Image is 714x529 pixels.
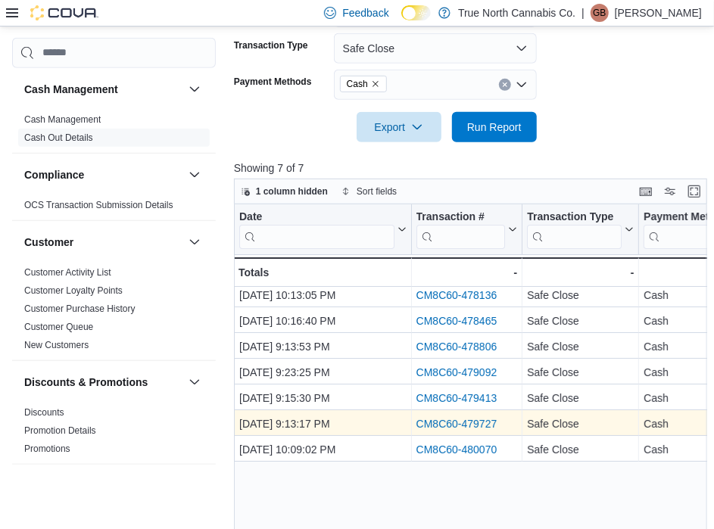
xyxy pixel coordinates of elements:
[24,82,182,97] button: Cash Management
[24,235,182,250] button: Customer
[527,415,634,433] div: Safe Close
[401,5,431,20] input: Dark Mode
[24,322,93,332] a: Customer Queue
[239,286,407,304] div: [DATE] 10:13:05 PM
[186,373,204,391] button: Discounts & Promotions
[239,210,394,249] div: Date
[24,303,136,315] span: Customer Purchase History
[12,403,216,464] div: Discounts & Promotions
[24,114,101,126] span: Cash Management
[24,132,93,143] a: Cash Out Details
[24,339,89,351] span: New Customers
[357,112,441,142] button: Export
[581,4,585,22] p: |
[527,286,634,304] div: Safe Close
[371,79,380,89] button: Remove Cash from selection in this group
[467,120,522,135] span: Run Report
[347,76,368,92] span: Cash
[12,196,216,220] div: Compliance
[615,4,702,22] p: [PERSON_NAME]
[527,312,634,330] div: Safe Close
[416,210,505,249] div: Transaction # URL
[24,375,182,390] button: Discounts & Promotions
[340,76,387,92] span: Cash
[24,235,73,250] h3: Customer
[186,80,204,98] button: Cash Management
[24,285,123,296] a: Customer Loyalty Points
[235,182,334,201] button: 1 column hidden
[366,112,432,142] span: Export
[24,132,93,144] span: Cash Out Details
[416,341,497,353] a: CM8C60-478806
[239,440,407,459] div: [DATE] 10:09:02 PM
[416,289,497,301] a: CM8C60-478136
[416,392,497,404] a: CM8C60-479413
[24,167,84,182] h3: Compliance
[239,338,407,356] div: [DATE] 9:13:53 PM
[416,418,497,430] a: CM8C60-479727
[685,182,703,201] button: Enter fullscreen
[256,185,328,198] span: 1 column hidden
[239,210,407,249] button: Date
[239,263,407,282] div: Totals
[24,425,96,436] a: Promotion Details
[527,338,634,356] div: Safe Close
[527,363,634,381] div: Safe Close
[416,263,517,282] div: -
[24,167,182,182] button: Compliance
[186,166,204,184] button: Compliance
[357,185,397,198] span: Sort fields
[342,5,388,20] span: Feedback
[24,406,64,419] span: Discounts
[239,415,407,433] div: [DATE] 9:13:17 PM
[24,321,93,333] span: Customer Queue
[24,199,173,211] span: OCS Transaction Submission Details
[239,389,407,407] div: [DATE] 9:15:30 PM
[401,20,402,21] span: Dark Mode
[593,4,606,22] span: GB
[24,407,64,418] a: Discounts
[416,443,497,456] a: CM8C60-480070
[234,160,712,176] p: Showing 7 of 7
[24,375,148,390] h3: Discounts & Promotions
[24,443,70,455] span: Promotions
[416,366,497,378] a: CM8C60-479092
[527,389,634,407] div: Safe Close
[12,263,216,360] div: Customer
[24,285,123,297] span: Customer Loyalty Points
[416,210,517,249] button: Transaction #
[527,210,622,225] div: Transaction Type
[527,210,622,249] div: Transaction Type
[591,4,609,22] div: Gabby Benoit-Vanya
[24,266,111,279] span: Customer Activity List
[24,340,89,350] a: New Customers
[334,33,537,64] button: Safe Close
[24,443,70,454] a: Promotions
[499,79,511,91] button: Clear input
[637,182,655,201] button: Keyboard shortcuts
[335,182,403,201] button: Sort fields
[24,267,111,278] a: Customer Activity List
[30,5,98,20] img: Cova
[527,263,634,282] div: -
[24,425,96,437] span: Promotion Details
[458,4,575,22] p: True North Cannabis Co.
[516,79,528,91] button: Open list of options
[24,303,136,314] a: Customer Purchase History
[12,110,216,153] div: Cash Management
[527,210,634,249] button: Transaction Type
[24,200,173,210] a: OCS Transaction Submission Details
[661,182,679,201] button: Display options
[239,363,407,381] div: [DATE] 9:23:25 PM
[452,112,537,142] button: Run Report
[416,210,505,225] div: Transaction #
[186,233,204,251] button: Customer
[24,114,101,125] a: Cash Management
[527,440,634,459] div: Safe Close
[234,76,312,88] label: Payment Methods
[416,315,497,327] a: CM8C60-478465
[239,312,407,330] div: [DATE] 10:16:40 PM
[234,39,308,51] label: Transaction Type
[24,82,118,97] h3: Cash Management
[239,210,394,225] div: Date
